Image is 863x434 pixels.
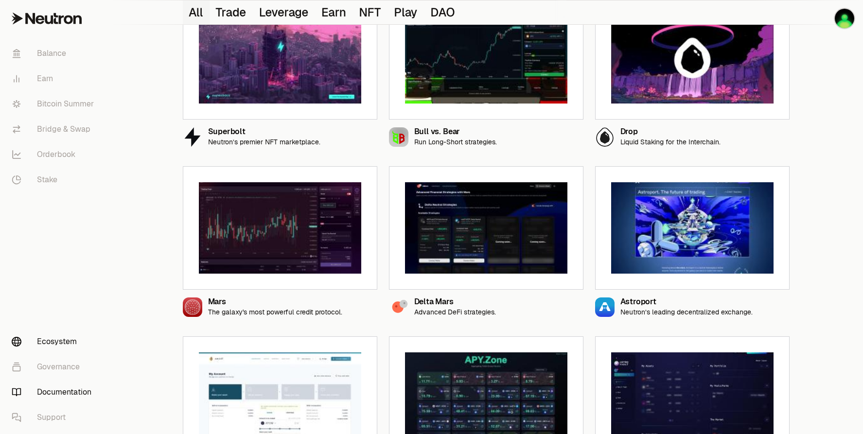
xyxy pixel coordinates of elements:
div: Astroport [620,298,753,306]
a: Support [4,405,105,430]
button: NFT [353,0,388,24]
p: Neutron’s premier NFT marketplace. [208,138,320,146]
p: Neutron’s leading decentralized exchange. [620,308,753,316]
a: Balance [4,41,105,66]
p: Advanced DeFi strategies. [414,308,496,316]
a: Orderbook [4,142,105,167]
a: Governance [4,354,105,380]
img: Delta Mars preview image [405,182,567,274]
button: All [183,0,210,24]
button: Leverage [253,0,316,24]
img: KO [835,9,854,28]
p: The galaxy's most powerful credit protocol. [208,308,342,316]
img: Drop preview image [611,12,774,104]
a: Stake [4,167,105,192]
div: Drop [620,128,721,136]
div: Mars [208,298,342,306]
p: Run Long-Short strategies. [414,138,497,146]
img: Mars preview image [199,182,361,274]
button: Play [388,0,424,24]
a: Bitcoin Summer [4,91,105,117]
a: Earn [4,66,105,91]
button: Earn [316,0,353,24]
a: Documentation [4,380,105,405]
div: Delta Mars [414,298,496,306]
a: Ecosystem [4,329,105,354]
img: Superbolt preview image [199,12,361,104]
button: Trade [210,0,253,24]
p: Liquid Staking for the Interchain. [620,138,721,146]
img: Astroport preview image [611,182,774,274]
button: DAO [424,0,462,24]
div: Superbolt [208,128,320,136]
div: Bull vs. Bear [414,128,497,136]
a: Bridge & Swap [4,117,105,142]
img: Bull vs. Bear preview image [405,12,567,104]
